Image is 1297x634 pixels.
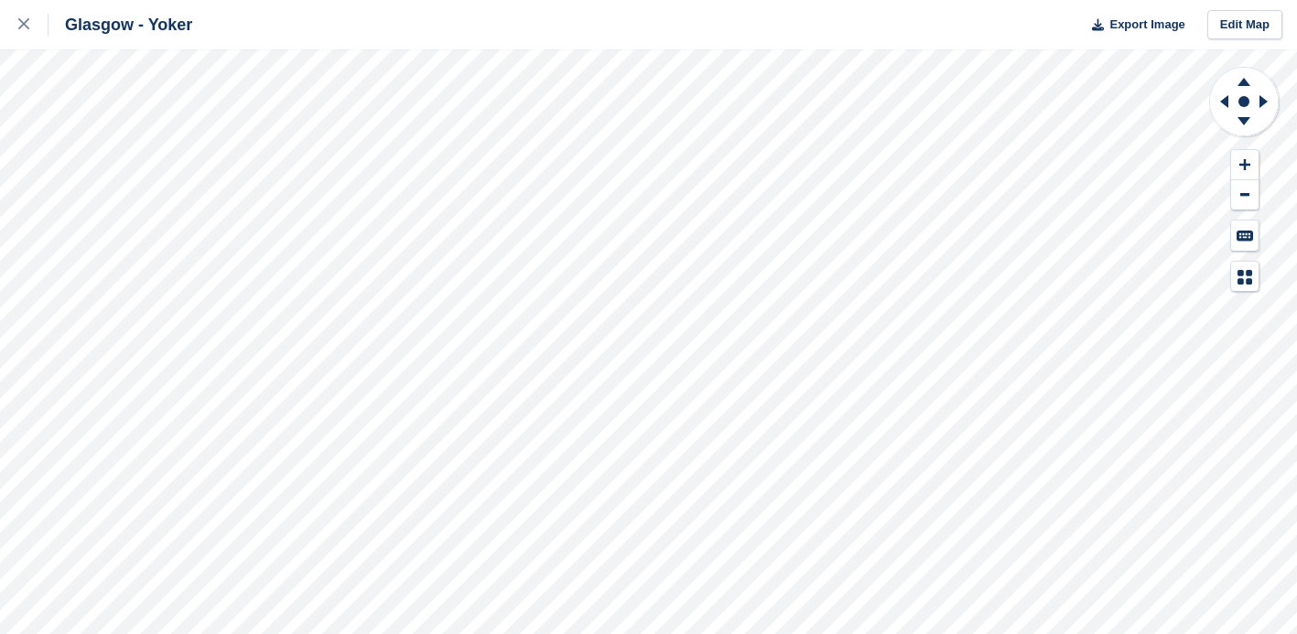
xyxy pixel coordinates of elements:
div: Glasgow - Yoker [49,14,192,36]
button: Zoom In [1231,150,1259,180]
button: Map Legend [1231,262,1259,292]
button: Zoom Out [1231,180,1259,210]
button: Export Image [1081,10,1185,40]
a: Edit Map [1207,10,1282,40]
span: Export Image [1109,16,1184,34]
button: Keyboard Shortcuts [1231,220,1259,251]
